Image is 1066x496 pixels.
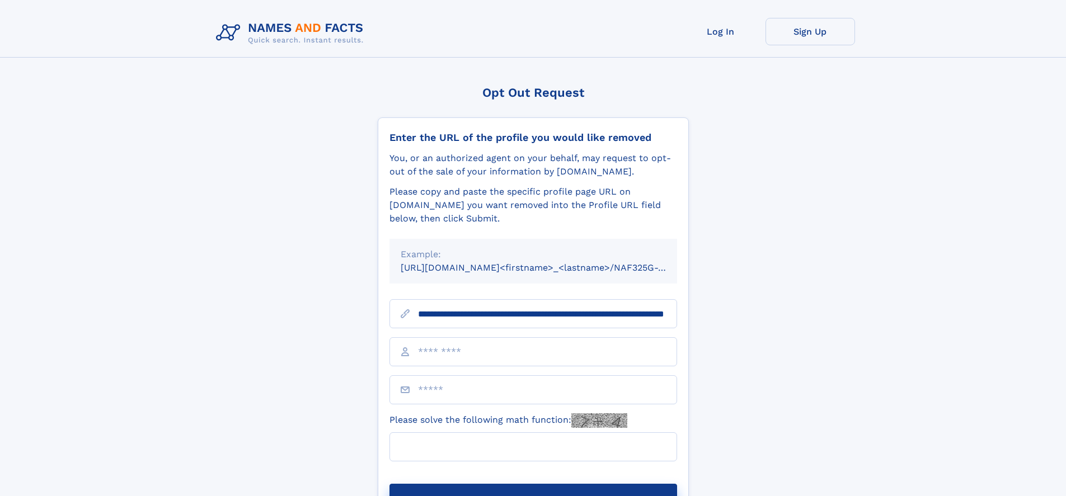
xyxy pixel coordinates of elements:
[389,185,677,225] div: Please copy and paste the specific profile page URL on [DOMAIN_NAME] you want removed into the Pr...
[401,248,666,261] div: Example:
[378,86,689,100] div: Opt Out Request
[676,18,766,45] a: Log In
[389,413,627,428] label: Please solve the following math function:
[212,18,373,48] img: Logo Names and Facts
[766,18,855,45] a: Sign Up
[401,262,698,273] small: [URL][DOMAIN_NAME]<firstname>_<lastname>/NAF325G-xxxxxxxx
[389,152,677,178] div: You, or an authorized agent on your behalf, may request to opt-out of the sale of your informatio...
[389,131,677,144] div: Enter the URL of the profile you would like removed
